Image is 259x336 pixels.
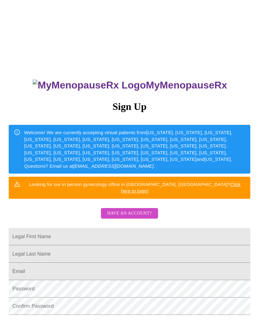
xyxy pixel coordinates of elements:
div: Welcome! We are currently accepting virtual patients from [US_STATE], [US_STATE], [US_STATE], [US... [24,127,245,172]
img: MyMenopauseRx Logo [33,79,146,91]
h3: MyMenopauseRx [10,79,251,91]
em: [EMAIL_ADDRESS][DOMAIN_NAME] [73,163,154,169]
a: Click here to login! [121,182,241,193]
button: Have an account? [101,208,158,219]
div: Looking for our in person gynecology office in [GEOGRAPHIC_DATA], [GEOGRAPHIC_DATA]? [24,179,245,197]
a: Have an account? [99,215,159,220]
span: Have an account? [107,210,152,217]
h3: Sign Up [9,101,250,112]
